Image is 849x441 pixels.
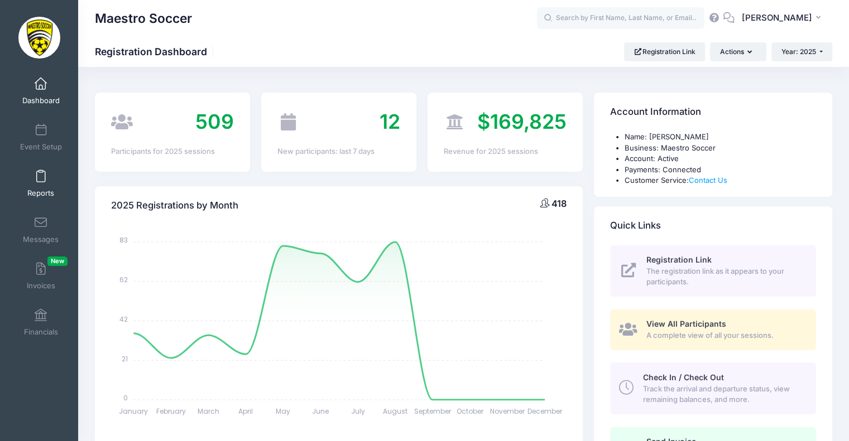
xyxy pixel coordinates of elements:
[625,143,816,154] li: Business: Maestro Soccer
[646,330,803,341] span: A complete view of all your sessions.
[735,6,832,31] button: [PERSON_NAME]
[24,327,58,337] span: Financials
[120,275,128,284] tspan: 62
[312,406,329,416] tspan: June
[414,406,452,416] tspan: September
[625,132,816,143] li: Name: [PERSON_NAME]
[351,406,365,416] tspan: July
[380,109,400,134] span: 12
[610,309,816,350] a: View All Participants A complete view of all your sessions.
[124,393,128,403] tspan: 0
[625,164,816,176] li: Payments: Connected
[646,319,726,328] span: View All Participants
[15,164,68,203] a: Reports
[625,175,816,186] li: Customer Service:
[119,406,148,416] tspan: January
[95,46,217,57] h1: Registration Dashboard
[610,96,701,128] h4: Account Information
[27,281,55,290] span: Invoices
[383,406,407,416] tspan: August
[742,12,812,24] span: [PERSON_NAME]
[527,406,563,416] tspan: December
[781,47,816,56] span: Year: 2025
[551,198,567,209] span: 418
[15,256,68,295] a: InvoicesNew
[537,7,704,30] input: Search by First Name, Last Name, or Email...
[457,406,484,416] tspan: October
[195,109,234,134] span: 509
[610,245,816,297] a: Registration Link The registration link as it appears to your participants.
[490,406,525,416] tspan: November
[610,362,816,414] a: Check In / Check Out Track the arrival and departure status, view remaining balances, and more.
[15,118,68,157] a: Event Setup
[198,406,219,416] tspan: March
[646,266,803,288] span: The registration link as it appears to your participants.
[15,210,68,249] a: Messages
[15,303,68,342] a: Financials
[625,153,816,164] li: Account: Active
[771,42,832,61] button: Year: 2025
[120,235,128,245] tspan: 83
[156,406,186,416] tspan: February
[20,142,62,152] span: Event Setup
[642,384,803,405] span: Track the arrival and departure status, view remaining balances, and more.
[477,109,567,134] span: $169,825
[277,146,400,157] div: New participants: last 7 days
[111,190,238,221] h4: 2025 Registrations by Month
[47,256,68,266] span: New
[624,42,705,61] a: Registration Link
[689,176,727,185] a: Contact Us
[122,353,128,363] tspan: 21
[23,235,59,244] span: Messages
[18,17,60,59] img: Maestro Soccer
[27,188,54,198] span: Reports
[646,255,712,264] span: Registration Link
[444,146,567,157] div: Revenue for 2025 sessions
[238,406,253,416] tspan: April
[610,210,661,241] h4: Quick Links
[120,314,128,324] tspan: 42
[95,6,192,31] h1: Maestro Soccer
[276,406,290,416] tspan: May
[22,96,60,105] span: Dashboard
[642,372,723,382] span: Check In / Check Out
[710,42,766,61] button: Actions
[111,146,234,157] div: Participants for 2025 sessions
[15,71,68,110] a: Dashboard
